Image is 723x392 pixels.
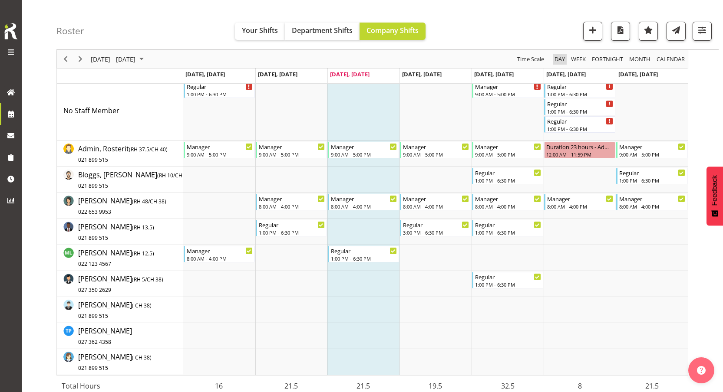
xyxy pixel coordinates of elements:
[331,203,397,210] div: 8:00 AM - 4:00 PM
[187,246,253,255] div: Manager
[57,323,183,349] td: Pham, Thang resource
[403,220,469,229] div: Regular
[331,151,397,158] div: 9:00 AM - 5:00 PM
[73,50,88,68] div: Next
[475,151,541,158] div: 9:00 AM - 5:00 PM
[256,194,327,210] div: Doe, Jane"s event - Manager Begin From Tuesday, August 26, 2025 at 8:00:00 AM GMT+12:00 Ends At T...
[591,54,625,65] button: Fortnight
[78,260,111,268] span: 022 123 4567
[187,82,253,91] div: Regular
[78,196,166,216] a: [PERSON_NAME](RH 48/CH 38)022 653 9953
[78,352,152,372] a: [PERSON_NAME](CH 38)021 899 515
[78,286,111,294] span: 027 350 2629
[403,194,469,203] div: Manager
[516,54,546,65] button: Time Scale
[184,142,255,158] div: Admin, Rosterit"s event - Manager Begin From Monday, August 25, 2025 at 9:00:00 AM GMT+12:00 Ends...
[132,354,152,361] span: ( CH 38)
[57,193,183,219] td: Doe, Jane resource
[403,229,469,236] div: 3:00 PM - 6:30 PM
[331,255,397,262] div: 1:00 PM - 6:30 PM
[159,172,175,179] span: RH 10/
[618,70,658,78] span: [DATE], [DATE]
[184,246,255,262] div: Little, Mike"s event - Manager Begin From Monday, August 25, 2025 at 8:00:00 AM GMT+12:00 Ends At...
[78,156,108,163] span: 021 899 515
[583,22,602,41] button: Add a new shift
[63,106,119,115] span: No Staff Member
[328,194,399,210] div: Doe, Jane"s event - Manager Begin From Wednesday, August 27, 2025 at 8:00:00 AM GMT+12:00 Ends At...
[78,300,152,320] span: [PERSON_NAME]
[591,54,624,65] span: Fortnight
[58,50,73,68] div: Previous
[78,364,108,372] span: 021 899 515
[547,108,613,115] div: 1:00 PM - 6:30 PM
[78,326,132,346] span: [PERSON_NAME]
[330,70,370,78] span: [DATE], [DATE]
[78,248,154,268] span: [PERSON_NAME]
[78,326,132,346] a: [PERSON_NAME]027 362 4358
[57,81,183,141] td: No Staff Member resource
[547,99,613,108] div: Regular
[78,196,166,216] span: [PERSON_NAME]
[57,297,183,323] td: Black, Ian resource
[628,54,651,65] span: Month
[2,22,20,41] img: Rosterit icon logo
[570,54,587,65] span: Week
[619,151,685,158] div: 9:00 AM - 5:00 PM
[472,168,543,184] div: Bloggs, Joe"s event - Regular Begin From Friday, August 29, 2025 at 1:00:00 PM GMT+12:00 Ends At ...
[611,22,630,41] button: Download a PDF of the roster according to the set date range.
[56,26,84,36] h4: Roster
[366,26,419,35] span: Company Shifts
[259,194,325,203] div: Manager
[183,81,688,375] table: Timeline Week of August 27, 2025
[78,274,163,294] a: [PERSON_NAME](RH 5/CH 38)027 350 2629
[134,224,152,231] span: RH 13.5
[258,70,297,78] span: [DATE], [DATE]
[89,54,148,65] button: August 25 - 31, 2025
[184,82,255,98] div: No Staff Member"s event - Regular Begin From Monday, August 25, 2025 at 1:00:00 PM GMT+12:00 Ends...
[616,142,687,158] div: Admin, Rosterit"s event - Manager Begin From Sunday, August 31, 2025 at 9:00:00 AM GMT+12:00 Ends...
[472,82,543,98] div: No Staff Member"s event - Manager Begin From Friday, August 29, 2025 at 9:00:00 AM GMT+12:00 Ends...
[554,54,566,65] span: Day
[134,250,152,257] span: RH 12.5
[78,352,152,372] span: [PERSON_NAME]
[472,142,543,158] div: Admin, Rosterit"s event - Manager Begin From Friday, August 29, 2025 at 9:00:00 AM GMT+12:00 Ends...
[331,194,397,203] div: Manager
[57,219,183,245] td: Green, Fred resource
[157,172,191,179] span: ( CH 38)
[57,245,183,271] td: Little, Mike resource
[547,194,613,203] div: Manager
[516,54,545,65] span: Time Scale
[616,194,687,210] div: Doe, Jane"s event - Manager Begin From Sunday, August 31, 2025 at 8:00:00 AM GMT+12:00 Ends At Su...
[544,142,615,158] div: Admin, Rosterit"s event - Duration 23 hours - Admin, Rosterit Begin From Saturday, August 30, 202...
[403,142,469,151] div: Manager
[235,23,285,40] button: Your Shifts
[57,141,183,167] td: Admin, Rosterit resource
[546,70,586,78] span: [DATE], [DATE]
[400,142,471,158] div: Admin, Rosterit"s event - Manager Begin From Thursday, August 28, 2025 at 9:00:00 AM GMT+12:00 En...
[185,70,225,78] span: [DATE], [DATE]
[475,91,541,98] div: 9:00 AM - 5:00 PM
[553,54,567,65] button: Timeline Day
[134,276,147,283] span: RH 5/
[570,54,588,65] button: Timeline Week
[667,22,686,41] button: Send a list of all shifts for the selected filtered period to all rostered employees.
[131,146,151,153] span: RH 37.5/
[256,142,327,158] div: Admin, Rosterit"s event - Manager Begin From Tuesday, August 26, 2025 at 9:00:00 AM GMT+12:00 End...
[544,99,615,115] div: No Staff Member"s event - Regular Begin From Saturday, August 30, 2025 at 1:00:00 PM GMT+12:00 En...
[619,194,685,203] div: Manager
[475,281,541,288] div: 1:00 PM - 6:30 PM
[547,82,613,91] div: Regular
[132,250,154,257] span: ( )
[259,151,325,158] div: 9:00 AM - 5:00 PM
[619,142,685,151] div: Manager
[400,194,471,210] div: Doe, Jane"s event - Manager Begin From Thursday, August 28, 2025 at 8:00:00 AM GMT+12:00 Ends At ...
[78,248,154,268] a: [PERSON_NAME](RH 12.5)022 123 4567
[187,151,253,158] div: 9:00 AM - 5:00 PM
[78,312,108,320] span: 021 899 515
[129,146,168,153] span: ( CH 40)
[656,54,686,65] span: calendar
[655,54,687,65] button: Month
[57,167,183,193] td: Bloggs, Joe resource
[547,91,613,98] div: 1:00 PM - 6:30 PM
[259,229,325,236] div: 1:00 PM - 6:30 PM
